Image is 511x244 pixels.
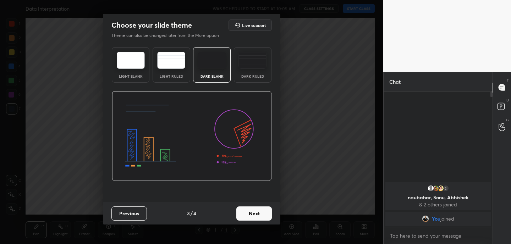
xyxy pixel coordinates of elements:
[111,32,226,39] p: Theme can also be changed later from the More option
[117,52,145,69] img: lightTheme.e5ed3b09.svg
[191,210,193,217] h4: /
[236,206,272,221] button: Next
[198,52,226,69] img: darkTheme.f0cc69e5.svg
[242,23,266,27] h5: Live support
[442,185,449,192] div: 2
[157,74,186,78] div: Light Ruled
[111,21,192,30] h2: Choose your slide theme
[116,74,145,78] div: Light Blank
[506,117,509,123] p: G
[422,215,429,222] img: 9107ca6834834495b00c2eb7fd6a1f67.jpg
[384,181,493,227] div: grid
[238,52,267,69] img: darkRuledTheme.de295e13.svg
[390,202,487,207] p: & 2 others joined
[384,72,406,91] p: Chat
[437,185,444,192] img: 100462356_406D4026-71BE-497F-9A9D-CBD0FA58AE37.png
[506,98,509,103] p: D
[193,210,196,217] h4: 4
[390,195,487,200] p: naubahar, Sonu, Abhishek
[187,210,190,217] h4: 3
[238,74,267,78] div: Dark Ruled
[112,91,272,181] img: darkThemeBanner.d06ce4a2.svg
[157,52,185,69] img: lightRuledTheme.5fabf969.svg
[432,216,440,222] span: You
[198,74,226,78] div: Dark Blank
[507,78,509,83] p: T
[427,185,434,192] img: default.png
[432,185,439,192] img: e9c240ff75274104827f226b681b4d65.94873631_3
[111,206,147,221] button: Previous
[440,216,454,222] span: joined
